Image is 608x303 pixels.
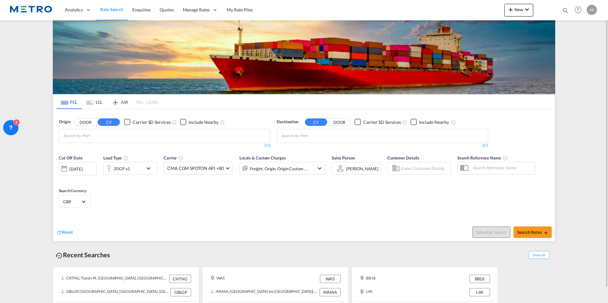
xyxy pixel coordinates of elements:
md-icon: icon-airplane [112,98,119,103]
div: WA5 [320,275,341,283]
md-icon: icon-chevron-down [316,165,323,172]
input: Enter Customer Details [401,164,449,173]
md-icon: icon-backup-restore [55,252,63,259]
md-checkbox: Checkbox No Ink [124,119,170,125]
div: GBLGP [170,288,191,296]
span: Rate Search [100,7,123,12]
md-chips-wrap: Chips container with autocompletion. Enter the text area, type text to search, and then use the u... [280,129,344,141]
div: [PERSON_NAME] [346,166,378,171]
button: Note: By default Schedule search will only considerorigin ports, destination ports and cut off da... [472,226,510,238]
div: INMAA, Chennai (ex Madras), India, Indian Subcontinent, Asia Pacific [210,288,318,296]
md-icon: Your search will be saved by the below given name [503,156,508,161]
div: [DATE] [69,166,82,172]
span: New [507,7,531,12]
div: 0/3 [277,143,488,148]
button: Search Ratesicon-arrow-right [514,226,552,238]
button: icon-plus 400-fgNewicon-chevron-down [504,4,533,17]
md-icon: icon-plus 400-fg [507,6,515,13]
button: DOOR [74,118,97,126]
span: Destination [277,119,298,125]
input: Chips input. [281,131,342,141]
md-icon: Unchecked: Search for CY (Container Yard) services for all selected carriers.Checked : Search for... [172,120,177,125]
span: Origin [59,119,70,125]
md-icon: icon-magnify [562,7,569,14]
md-datepicker: Select [59,175,64,183]
md-icon: icon-chevron-down [145,165,155,172]
span: My Rate Files [227,7,253,12]
md-icon: Unchecked: Search for CY (Container Yard) services for all selected carriers.Checked : Search for... [402,120,407,125]
span: Reset [62,229,73,235]
span: Cut Off Date [59,155,83,160]
div: Carrier SD Services [363,119,401,125]
div: icon-refreshReset [56,229,73,236]
button: CY [98,118,120,126]
div: icon-magnify [562,7,569,17]
div: BB18 [469,275,490,283]
div: BB18 [360,275,376,283]
md-select: Sales Person: Marcel Thomas [345,164,379,173]
span: Load Type [103,155,128,160]
button: DOOR [328,118,350,126]
md-icon: icon-chevron-down [523,6,531,13]
md-icon: The selected Trucker/Carrierwill be displayed in the rate results If the rates are from another f... [178,156,183,161]
span: Manage Rates [183,7,210,13]
md-tab-item: AIR [107,95,133,109]
span: GBP [63,199,81,205]
div: 20GP x1icon-chevron-down [103,162,157,175]
md-select: Select Currency: £ GBPUnited Kingdom Pound [62,197,87,206]
span: Carrier [164,155,183,160]
span: Show All [529,251,549,259]
div: Recent Searches [53,248,113,262]
div: M [587,5,597,15]
md-icon: icon-refresh [56,230,62,235]
span: Locals & Custom Charges [239,155,286,160]
div: Freight Origin Origin Custom Destination Factory Stuffing [250,164,308,173]
div: WA5 [210,275,225,283]
md-chips-wrap: Chips container with autocompletion. Enter the text area, type text to search, and then use the u... [62,129,126,141]
span: Search Currency [59,188,86,193]
md-icon: icon-arrow-right [543,231,548,235]
div: 20GP x1 [114,164,130,173]
span: Analytics [65,7,83,13]
md-checkbox: Checkbox No Ink [180,119,218,125]
span: Enquiries [132,7,151,12]
button: CY [305,118,327,126]
span: Help [573,4,584,15]
input: Search Reference Name [469,163,535,172]
div: 0/3 [59,143,270,148]
span: CMA CGM SPOTON API +80 [167,165,224,172]
div: CNTNG, Tianjin Pt, China, Greater China & Far East Asia, Asia Pacific [61,275,168,283]
md-icon: Unchecked: Ignores neighbouring ports when fetching rates.Checked : Includes neighbouring ports w... [220,120,225,125]
md-checkbox: Checkbox No Ink [355,119,401,125]
div: GBLGP, London Gateway Port, United Kingdom, GB & Ireland, Europe [61,288,169,296]
img: 25181f208a6c11efa6aa1bf80d4cef53.png [10,3,52,17]
md-tab-item: LCL [82,95,107,109]
span: Customer Details [387,155,419,160]
div: Include Nearby [189,119,218,125]
img: LCL+%26+FCL+BACKGROUND.png [53,20,555,94]
md-icon: icon-information-outline [123,156,128,161]
div: INMAA [320,288,341,296]
md-checkbox: Checkbox No Ink [411,119,449,125]
div: CNTNG [169,275,191,283]
div: [DATE] [59,162,97,175]
md-tab-item: FCL [56,95,82,109]
span: Search Reference Name [457,155,508,160]
div: L4K [469,288,490,296]
input: Chips input. [63,131,124,141]
md-icon: Unchecked: Ignores neighbouring ports when fetching rates.Checked : Includes neighbouring ports w... [451,120,456,125]
div: Help [573,4,587,16]
div: OriginDOOR CY Checkbox No InkUnchecked: Search for CY (Container Yard) services for all selected ... [53,109,555,241]
div: L4K [360,288,373,296]
div: Freight Origin Origin Custom Destination Factory Stuffingicon-chevron-down [239,162,325,175]
div: Include Nearby [419,119,449,125]
div: Carrier SD Services [133,119,170,125]
span: Sales Person [332,155,355,160]
span: Quotes [160,7,174,12]
md-pagination-wrapper: Use the left and right arrow keys to navigate between tabs [56,95,158,109]
span: Search Rates [517,230,548,235]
